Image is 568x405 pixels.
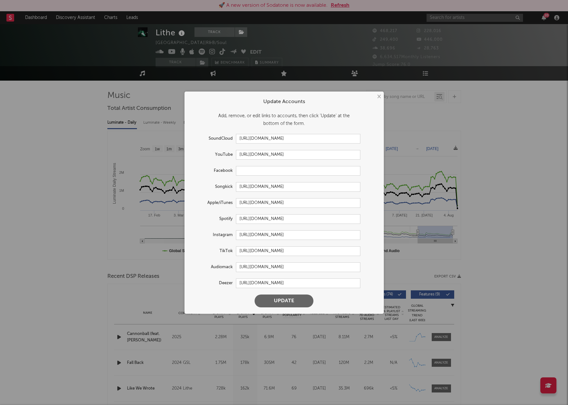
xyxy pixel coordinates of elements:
label: Deezer [191,279,236,287]
label: Instagram [191,231,236,239]
label: Audiomack [191,263,236,271]
label: TikTok [191,247,236,255]
button: Update [255,295,313,307]
button: × [375,93,382,100]
label: YouTube [191,151,236,159]
div: Add, remove, or edit links to accounts, then click 'Update' at the bottom of the form. [191,112,377,128]
label: Spotify [191,215,236,223]
label: SoundCloud [191,135,236,143]
div: Update Accounts [191,98,377,106]
label: Facebook [191,167,236,175]
label: Songkick [191,183,236,191]
label: Apple/iTunes [191,199,236,207]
